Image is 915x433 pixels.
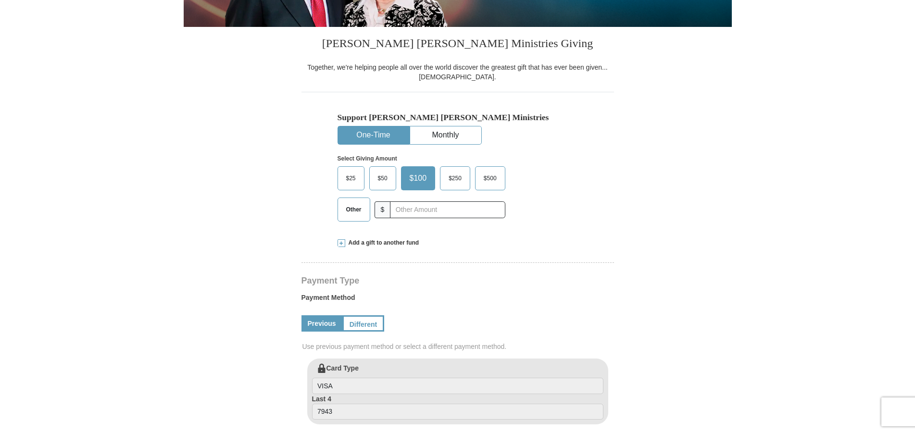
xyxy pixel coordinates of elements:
span: $ [375,201,391,218]
div: Together, we're helping people all over the world discover the greatest gift that has ever been g... [301,62,614,82]
span: Add a gift to another fund [345,239,419,247]
a: Different [342,315,385,332]
label: Payment Method [301,293,614,307]
span: $25 [341,171,361,186]
label: Card Type [312,363,603,394]
h5: Support [PERSON_NAME] [PERSON_NAME] Ministries [338,112,578,123]
h4: Payment Type [301,277,614,285]
a: Previous [301,315,342,332]
h3: [PERSON_NAME] [PERSON_NAME] Ministries Giving [301,27,614,62]
span: $100 [405,171,432,186]
button: Monthly [410,126,481,144]
input: Last 4 [312,404,603,420]
strong: Select Giving Amount [338,155,397,162]
span: $500 [479,171,501,186]
label: Last 4 [312,394,603,420]
span: Use previous payment method or select a different payment method. [302,342,615,351]
input: Card Type [312,378,603,394]
span: Other [341,202,366,217]
span: $50 [373,171,392,186]
button: One-Time [338,126,409,144]
input: Other Amount [390,201,505,218]
span: $250 [444,171,466,186]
